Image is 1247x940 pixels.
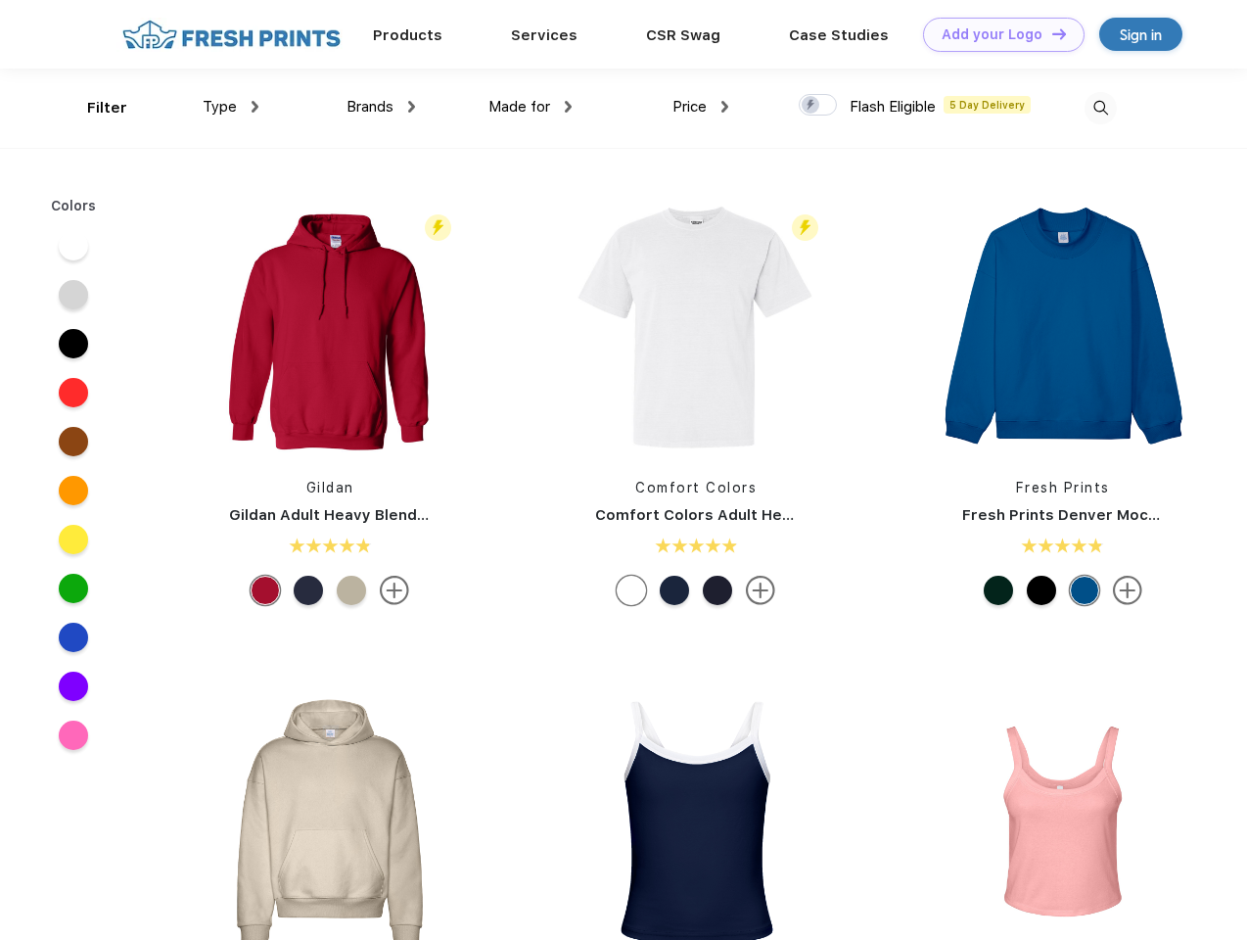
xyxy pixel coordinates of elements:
[36,196,112,216] div: Colors
[792,214,818,241] img: flash_active_toggle.svg
[87,97,127,119] div: Filter
[346,98,393,116] span: Brands
[1052,28,1066,39] img: DT
[566,198,826,458] img: func=resize&h=266
[746,576,775,605] img: more.svg
[933,198,1193,458] img: func=resize&h=266
[229,506,657,524] a: Gildan Adult Heavy Blend 8 Oz. 50/50 Hooded Sweatshirt
[380,576,409,605] img: more.svg
[660,576,689,605] div: Midnight
[721,101,728,113] img: dropdown.png
[1070,576,1099,605] div: Royal Blue
[294,576,323,605] div: Ht Sprt Drk Navy
[1113,576,1142,605] img: more.svg
[703,576,732,605] div: Navy
[200,198,460,458] img: func=resize&h=266
[617,576,646,605] div: White
[850,98,936,116] span: Flash Eligible
[252,101,258,113] img: dropdown.png
[672,98,707,116] span: Price
[595,506,915,524] a: Comfort Colors Adult Heavyweight T-Shirt
[488,98,550,116] span: Made for
[306,480,354,495] a: Gildan
[635,480,757,495] a: Comfort Colors
[944,96,1031,114] span: 5 Day Delivery
[373,26,442,44] a: Products
[1085,92,1117,124] img: desktop_search.svg
[203,98,237,116] span: Type
[251,576,280,605] div: Cherry Red
[1016,480,1110,495] a: Fresh Prints
[565,101,572,113] img: dropdown.png
[408,101,415,113] img: dropdown.png
[337,576,366,605] div: Sand
[984,576,1013,605] div: Forest Green
[1099,18,1182,51] a: Sign in
[1120,23,1162,46] div: Sign in
[1027,576,1056,605] div: Black
[116,18,346,52] img: fo%20logo%202.webp
[942,26,1042,43] div: Add your Logo
[425,214,451,241] img: flash_active_toggle.svg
